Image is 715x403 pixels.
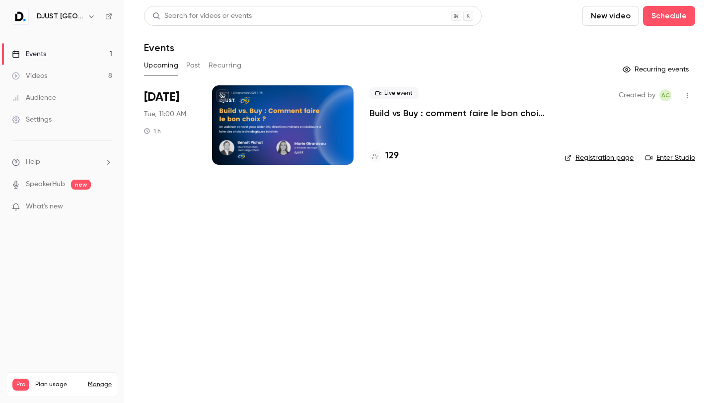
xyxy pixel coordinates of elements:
[12,115,52,125] div: Settings
[661,89,670,101] span: AC
[12,8,28,24] img: DJUST France
[12,49,46,59] div: Events
[643,6,695,26] button: Schedule
[88,381,112,389] a: Manage
[369,107,549,119] a: Build vs Buy : comment faire le bon choix ?
[186,58,201,73] button: Past
[369,149,399,163] a: 129
[12,379,29,391] span: Pro
[618,62,695,77] button: Recurring events
[12,71,47,81] div: Videos
[645,153,695,163] a: Enter Studio
[26,179,65,190] a: SpeakerHub
[659,89,671,101] span: Aubéry Chauvin
[144,109,186,119] span: Tue, 11:00 AM
[144,42,174,54] h1: Events
[152,11,252,21] div: Search for videos or events
[209,58,242,73] button: Recurring
[385,149,399,163] h4: 129
[619,89,655,101] span: Created by
[26,201,63,212] span: What's new
[26,157,40,167] span: Help
[37,11,83,21] h6: DJUST [GEOGRAPHIC_DATA]
[100,202,112,211] iframe: Noticeable Trigger
[582,6,639,26] button: New video
[144,89,179,105] span: [DATE]
[144,58,178,73] button: Upcoming
[35,381,82,389] span: Plan usage
[71,180,91,190] span: new
[565,153,634,163] a: Registration page
[144,85,196,165] div: Sep 23 Tue, 11:00 AM (Europe/Paris)
[12,157,112,167] li: help-dropdown-opener
[144,127,161,135] div: 1 h
[12,93,56,103] div: Audience
[369,87,419,99] span: Live event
